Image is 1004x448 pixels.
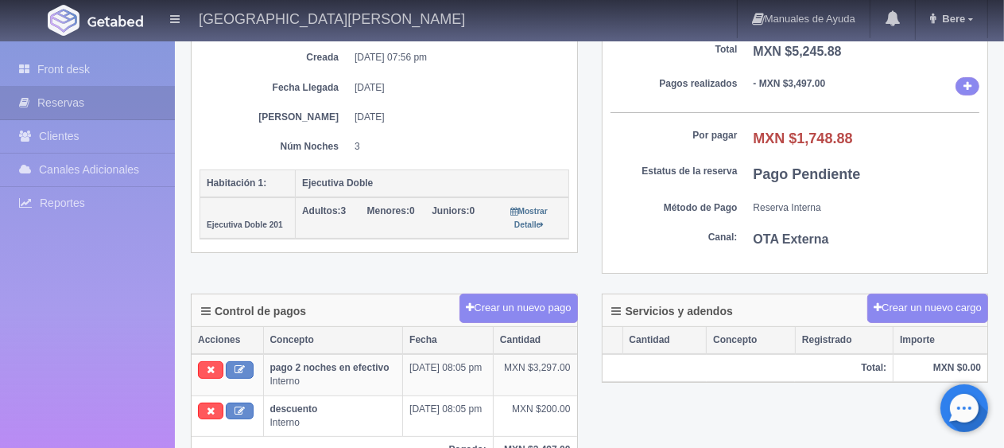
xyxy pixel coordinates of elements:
dt: Por pagar [611,129,738,142]
h4: Servicios y adendos [612,306,733,317]
td: Interno [263,354,403,395]
strong: Menores: [367,205,409,216]
td: Interno [263,395,403,436]
b: pago 2 noches en efectivo [270,362,390,373]
small: Mostrar Detalle [511,207,548,229]
th: Total: [603,354,894,382]
strong: Adultos: [302,205,341,216]
th: Ejecutiva Doble [296,169,569,197]
td: [DATE] 08:05 pm [403,395,494,436]
th: Fecha [403,327,494,354]
td: MXN $200.00 [493,395,576,436]
b: Pago Pendiente [754,166,861,182]
b: descuento [270,403,318,415]
dt: Núm Noches [211,140,339,154]
button: Crear un nuevo pago [459,294,577,323]
dd: 3 [355,140,557,154]
th: Concepto [707,327,796,354]
th: Registrado [795,327,893,354]
b: - MXN $3,497.00 [754,78,826,89]
td: MXN $3,297.00 [493,354,576,395]
dd: [DATE] [355,81,557,95]
th: Cantidad [493,327,576,354]
th: Importe [894,327,987,354]
strong: Juniors: [432,205,469,216]
dt: Total [611,43,738,56]
dt: Estatus de la reserva [611,165,738,178]
h4: Control de pagos [201,306,306,317]
dt: Creada [211,51,339,64]
dd: Reserva Interna [754,201,980,215]
td: [DATE] 08:05 pm [403,354,494,395]
dd: [DATE] [355,111,557,124]
dd: [DATE] 07:56 pm [355,51,557,64]
dt: [PERSON_NAME] [211,111,339,124]
dt: Canal: [611,231,738,244]
dt: Método de Pago [611,201,738,215]
span: Bere [938,13,965,25]
span: 0 [432,205,475,216]
th: Concepto [263,327,403,354]
th: Acciones [192,327,263,354]
b: MXN $1,748.88 [754,131,853,146]
img: Getabed [48,5,79,36]
b: OTA Externa [754,232,829,246]
a: Mostrar Detalle [511,205,548,230]
b: Habitación 1: [207,177,266,189]
th: Cantidad [622,327,707,354]
img: Getabed [87,15,143,27]
button: Crear un nuevo cargo [867,294,988,323]
dt: Fecha Llegada [211,81,339,95]
th: MXN $0.00 [894,354,987,382]
b: MXN $5,245.88 [754,45,842,58]
dt: Pagos realizados [611,77,738,91]
small: Ejecutiva Doble 201 [207,220,283,229]
span: 3 [302,205,346,216]
span: 0 [367,205,415,216]
h4: [GEOGRAPHIC_DATA][PERSON_NAME] [199,8,465,28]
